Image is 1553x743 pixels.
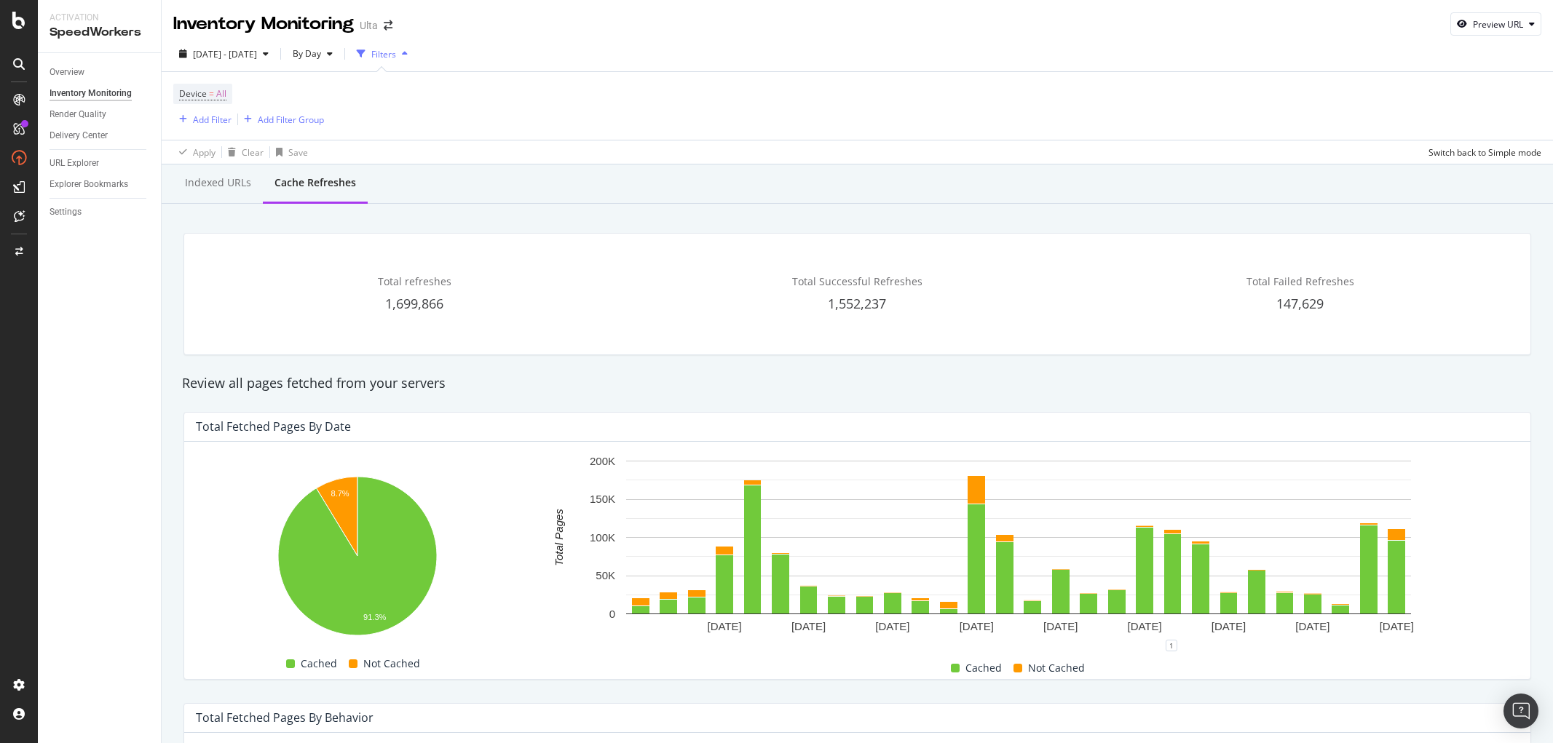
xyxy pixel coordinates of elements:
div: Inventory Monitoring [173,12,354,36]
div: Apply [193,146,216,159]
button: Preview URL [1450,12,1541,36]
text: [DATE] [791,620,826,632]
div: arrow-right-arrow-left [384,20,392,31]
a: Render Quality [50,107,151,122]
div: Review all pages fetched from your servers [175,374,1540,393]
div: Inventory Monitoring [50,86,132,101]
button: Switch back to Simple mode [1423,140,1541,164]
text: [DATE] [960,620,994,632]
a: Inventory Monitoring [50,86,151,101]
text: 200K [590,455,615,467]
button: [DATE] - [DATE] [173,42,274,65]
div: Filters [371,48,396,60]
text: 91.3% [363,613,386,621]
span: 1,552,237 [828,295,886,312]
div: Cache refreshes [274,175,356,190]
div: Add Filter [193,114,232,126]
a: Explorer Bookmarks [50,177,151,192]
span: Device [179,87,207,100]
span: 147,629 [1276,295,1324,312]
span: Cached [301,655,337,672]
svg: A chart. [528,453,1509,645]
a: URL Explorer [50,156,151,171]
button: Add Filter Group [238,111,324,128]
a: Settings [50,204,151,220]
div: Total Fetched Pages by Date [196,419,351,434]
div: Clear [242,146,264,159]
div: Overview [50,65,84,80]
div: Render Quality [50,107,106,122]
span: Total Successful Refreshes [792,274,922,288]
button: By Day [287,42,339,65]
button: Save [270,140,308,164]
div: Activation [50,12,149,24]
text: [DATE] [708,620,742,632]
div: Open Intercom Messenger [1503,694,1538,728]
div: Settings [50,204,82,220]
text: Total Pages [553,509,565,566]
text: [DATE] [1380,620,1414,632]
div: Preview URL [1473,18,1523,31]
text: [DATE] [1212,620,1246,632]
button: Clear [222,140,264,164]
text: [DATE] [876,620,910,632]
span: Not Cached [363,655,420,672]
div: Delivery Center [50,128,108,143]
text: [DATE] [1128,620,1162,632]
svg: A chart. [196,469,519,645]
text: 8.7% [331,489,349,498]
div: Add Filter Group [258,114,324,126]
span: By Day [287,47,321,60]
div: URL Explorer [50,156,99,171]
text: 0 [609,608,615,620]
div: Indexed URLs [185,175,251,190]
div: Explorer Bookmarks [50,177,128,192]
div: Save [288,146,308,159]
span: Not Cached [1028,659,1085,677]
button: Filters [351,42,414,65]
span: Total refreshes [378,274,451,288]
div: SpeedWorkers [50,24,149,41]
div: Total Fetched Pages by Behavior [196,710,374,725]
text: 50K [596,569,616,581]
span: Total Failed Refreshes [1246,274,1354,288]
text: 100K [590,531,615,544]
span: [DATE] - [DATE] [193,48,257,60]
div: Switch back to Simple mode [1428,146,1541,159]
span: Cached [965,659,1002,677]
span: 1,699,866 [385,295,443,312]
a: Overview [50,65,151,80]
text: [DATE] [1043,620,1078,632]
a: Delivery Center [50,128,151,143]
button: Add Filter [173,111,232,128]
button: Apply [173,140,216,164]
span: All [216,84,226,104]
span: = [209,87,214,100]
text: 150K [590,493,615,505]
div: Ulta [360,18,378,33]
div: 1 [1166,640,1177,651]
text: [DATE] [1296,620,1330,632]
